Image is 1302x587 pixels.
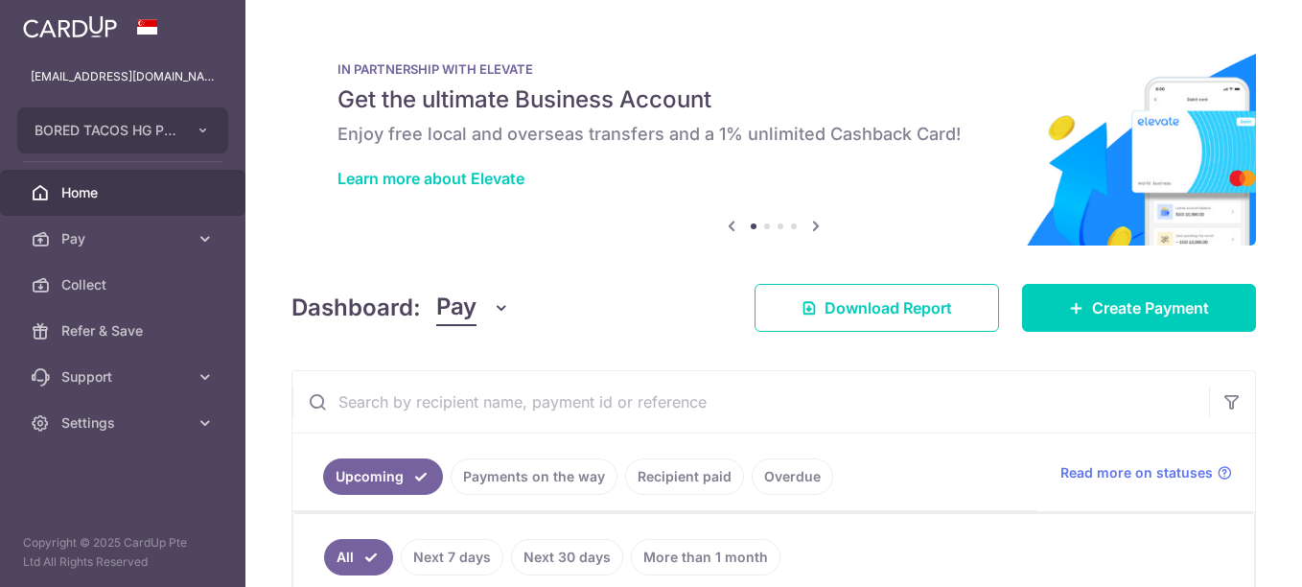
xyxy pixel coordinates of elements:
span: Settings [61,413,188,433]
a: Read more on statuses [1060,463,1232,482]
span: Refer & Save [61,321,188,340]
a: Upcoming [323,458,443,495]
a: Next 7 days [401,539,503,575]
span: Pay [61,229,188,248]
span: Collect [61,275,188,294]
p: [EMAIL_ADDRESS][DOMAIN_NAME] [31,67,215,86]
img: CardUp [23,15,117,38]
a: Create Payment [1022,284,1256,332]
a: Overdue [752,458,833,495]
span: Pay [436,290,477,326]
span: BORED TACOS HG PTE. LTD. [35,121,176,140]
a: Next 30 days [511,539,623,575]
span: Create Payment [1092,296,1209,319]
h4: Dashboard: [291,291,421,325]
span: Read more on statuses [1060,463,1213,482]
p: IN PARTNERSHIP WITH ELEVATE [337,61,1210,77]
span: Home [61,183,188,202]
iframe: Opens a widget where you can find more information [1179,529,1283,577]
a: Learn more about Elevate [337,169,524,188]
a: Payments on the way [451,458,617,495]
h5: Get the ultimate Business Account [337,84,1210,115]
span: Download Report [825,296,952,319]
a: Download Report [755,284,999,332]
h6: Enjoy free local and overseas transfers and a 1% unlimited Cashback Card! [337,123,1210,146]
span: Support [61,367,188,387]
button: Pay [436,290,510,326]
input: Search by recipient name, payment id or reference [292,371,1209,433]
a: All [324,539,393,575]
img: Renovation banner [291,31,1256,246]
button: BORED TACOS HG PTE. LTD. [17,107,228,153]
a: Recipient paid [625,458,744,495]
a: More than 1 month [631,539,780,575]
